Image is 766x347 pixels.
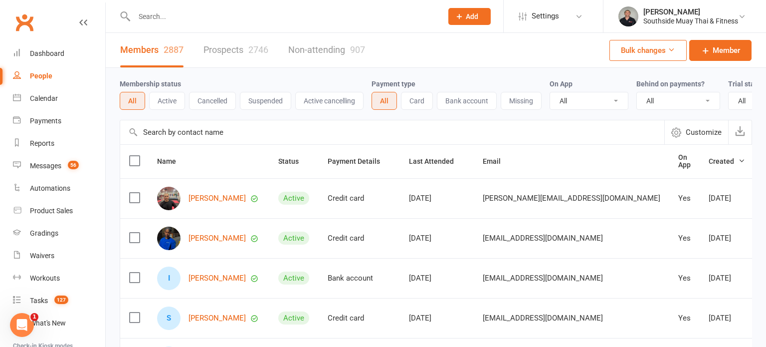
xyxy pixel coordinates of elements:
button: Missing [501,92,542,110]
button: All [372,92,397,110]
a: Automations [13,177,105,200]
span: 127 [54,296,68,304]
button: Customize [664,120,728,144]
div: [PERSON_NAME] [643,7,738,16]
button: Bank account [437,92,497,110]
a: Dashboard [13,42,105,65]
div: [DATE] [409,194,465,203]
div: [DATE] [709,234,745,243]
div: Waivers [30,252,54,260]
div: People [30,72,52,80]
button: Active cancelling [295,92,364,110]
button: Created [709,155,745,167]
a: Member [689,40,752,61]
a: Product Sales [13,200,105,222]
a: Clubworx [12,10,37,35]
span: Email [483,157,512,165]
div: [DATE] [409,234,465,243]
label: Behind on payments? [636,80,705,88]
button: Status [278,155,310,167]
button: Cancelled [189,92,236,110]
span: [EMAIL_ADDRESS][DOMAIN_NAME] [483,309,603,328]
div: Product Sales [30,207,73,215]
div: Southside Muay Thai & Fitness [643,16,738,25]
div: Yes [678,194,691,203]
span: [EMAIL_ADDRESS][DOMAIN_NAME] [483,229,603,248]
a: Gradings [13,222,105,245]
input: Search by contact name [120,120,664,144]
th: On App [669,145,700,178]
div: 907 [350,44,365,55]
div: Credit card [328,234,391,243]
div: [DATE] [709,314,745,323]
span: Status [278,157,310,165]
a: Reports [13,132,105,155]
div: Bank account [328,274,391,283]
iframe: Intercom live chat [10,313,34,337]
span: Settings [532,5,559,27]
div: Active [278,232,309,245]
img: thumb_image1524148262.png [618,6,638,26]
span: Payment Details [328,157,391,165]
div: I [157,267,181,290]
button: Active [149,92,185,110]
a: [PERSON_NAME] [189,274,246,283]
div: Gradings [30,229,58,237]
span: Name [157,157,187,165]
button: Card [401,92,433,110]
div: Credit card [328,314,391,323]
a: Workouts [13,267,105,290]
span: Member [713,44,740,56]
label: Trial status [728,80,765,88]
span: Last Attended [409,157,465,165]
a: Calendar [13,87,105,110]
a: Prospects2746 [203,33,268,67]
div: Active [278,272,309,285]
div: Active [278,312,309,325]
span: [EMAIL_ADDRESS][DOMAIN_NAME] [483,269,603,288]
button: Bulk changes [609,40,687,61]
a: Members2887 [120,33,184,67]
a: Non-attending907 [288,33,365,67]
button: Payment Details [328,155,391,167]
div: Credit card [328,194,391,203]
span: 56 [68,161,79,169]
a: Messages 56 [13,155,105,177]
input: Search... [131,9,435,23]
div: 2887 [164,44,184,55]
div: [DATE] [709,194,745,203]
div: Calendar [30,94,58,102]
span: Customize [686,126,722,138]
button: Name [157,155,187,167]
div: Workouts [30,274,60,282]
span: Add [466,12,478,20]
button: Add [448,8,491,25]
button: All [120,92,145,110]
a: Tasks 127 [13,290,105,312]
div: Reports [30,139,54,147]
a: Payments [13,110,105,132]
a: What's New [13,312,105,335]
button: Suspended [240,92,291,110]
div: Yes [678,234,691,243]
a: People [13,65,105,87]
div: Yes [678,314,691,323]
span: 1 [30,313,38,321]
div: Tasks [30,297,48,305]
div: Automations [30,184,70,192]
div: Messages [30,162,61,170]
label: Payment type [372,80,415,88]
div: [DATE] [409,274,465,283]
button: Last Attended [409,155,465,167]
div: Payments [30,117,61,125]
div: Yes [678,274,691,283]
div: What's New [30,319,66,327]
a: [PERSON_NAME] [189,314,246,323]
label: Membership status [120,80,181,88]
div: [DATE] [409,314,465,323]
div: 2746 [248,44,268,55]
label: On App [550,80,573,88]
a: [PERSON_NAME] [189,234,246,243]
div: Dashboard [30,49,64,57]
a: [PERSON_NAME] [189,194,246,203]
